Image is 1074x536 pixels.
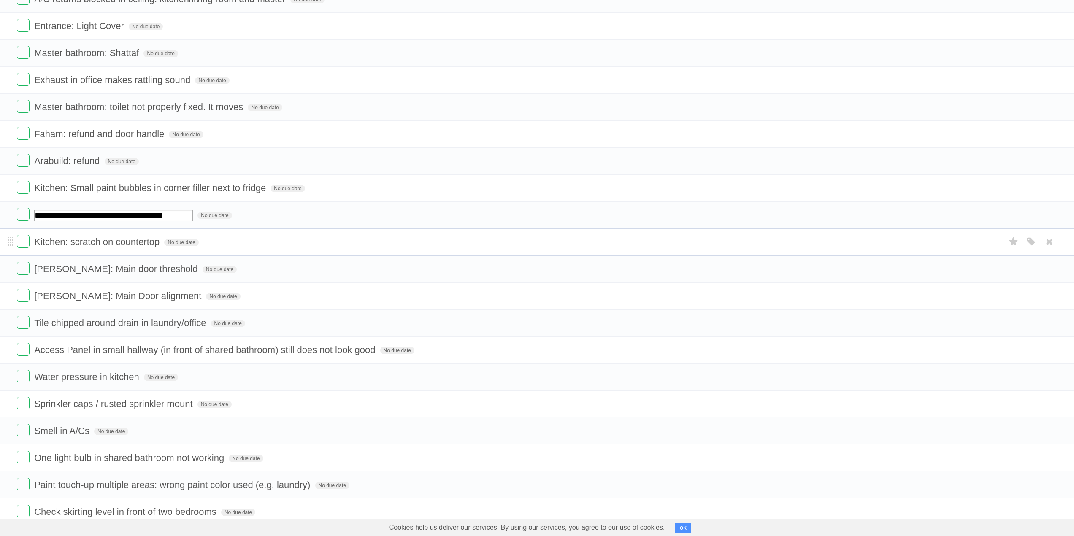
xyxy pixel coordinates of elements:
[380,347,414,354] span: No due date
[17,478,30,490] label: Done
[17,19,30,32] label: Done
[17,235,30,248] label: Done
[34,21,126,31] span: Entrance: Light Cover
[34,264,200,274] span: [PERSON_NAME]: Main door threshold
[197,212,232,219] span: No due date
[34,183,268,193] span: Kitchen: Small paint bubbles in corner filler next to fridge
[17,181,30,194] label: Done
[17,505,30,517] label: Done
[94,428,128,435] span: No due date
[17,316,30,329] label: Done
[203,266,237,273] span: No due date
[206,293,240,300] span: No due date
[129,23,163,30] span: No due date
[34,426,92,436] span: Smell in A/Cs
[17,289,30,302] label: Done
[164,239,198,246] span: No due date
[34,291,203,301] span: [PERSON_NAME]: Main Door alignment
[169,131,203,138] span: No due date
[17,46,30,59] label: Done
[221,509,255,516] span: No due date
[34,102,245,112] span: Master bathroom: toilet not properly fixed. It moves
[144,374,178,381] span: No due date
[34,75,192,85] span: Exhaust in office makes rattling sound
[34,129,166,139] span: Faham: refund and door handle
[315,482,349,489] span: No due date
[34,479,312,490] span: Paint touch-up multiple areas: wrong paint color used (e.g. laundry)
[34,48,141,58] span: Master bathroom: Shattaf
[248,104,282,111] span: No due date
[34,156,102,166] span: Arabuild: refund
[17,154,30,167] label: Done
[105,158,139,165] span: No due date
[17,397,30,409] label: Done
[34,399,195,409] span: Sprinkler caps / rusted sprinkler mount
[34,453,226,463] span: One light bulb in shared bathroom not working
[17,370,30,382] label: Done
[675,523,692,533] button: OK
[17,262,30,275] label: Done
[271,185,305,192] span: No due date
[17,100,30,113] label: Done
[34,506,219,517] span: Check skirting level in front of two bedrooms
[17,73,30,86] label: Done
[143,50,178,57] span: No due date
[1006,235,1022,249] label: Star task
[17,208,30,221] label: Done
[17,424,30,436] label: Done
[34,318,208,328] span: Tile chipped around drain in laundry/office
[211,320,245,327] span: No due date
[197,401,232,408] span: No due date
[381,519,674,536] span: Cookies help us deliver our services. By using our services, you agree to our use of cookies.
[17,343,30,356] label: Done
[34,237,162,247] span: Kitchen: scratch on countertop
[17,127,30,140] label: Done
[34,372,141,382] span: Water pressure in kitchen
[17,451,30,463] label: Done
[195,77,229,84] span: No due date
[34,345,377,355] span: Access Panel in small hallway (in front of shared bathroom) still does not look good
[229,455,263,462] span: No due date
